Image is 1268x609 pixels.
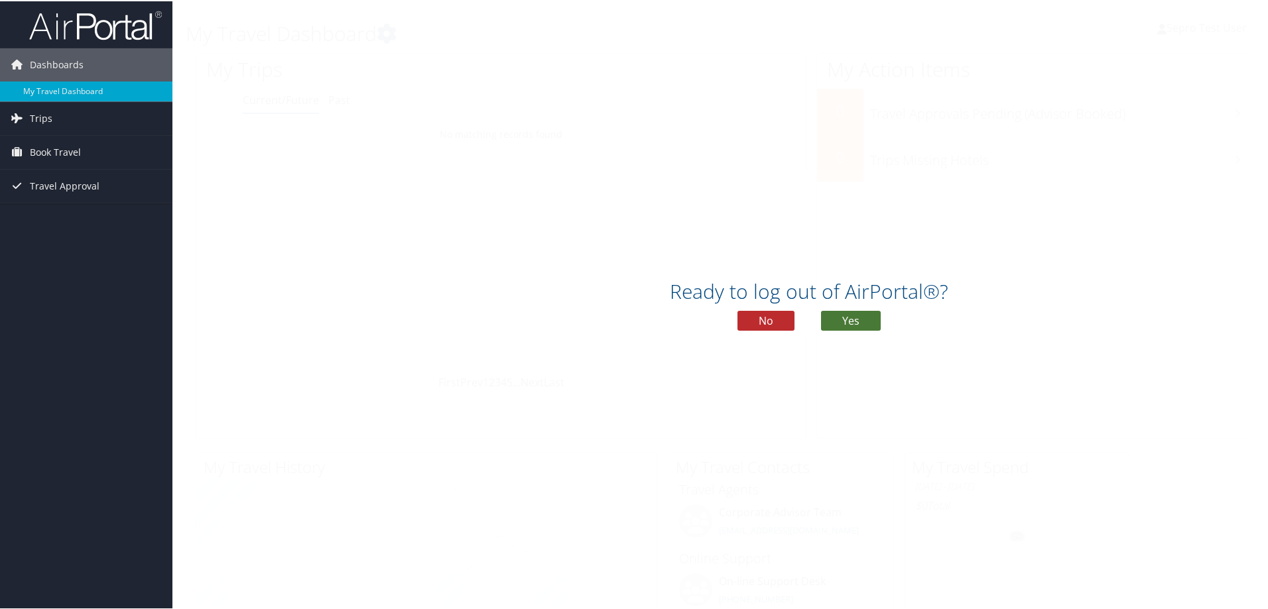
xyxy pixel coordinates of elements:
[30,101,52,134] span: Trips
[30,47,84,80] span: Dashboards
[30,135,81,168] span: Book Travel
[29,9,162,40] img: airportal-logo.png
[737,309,794,329] button: No
[30,168,99,201] span: Travel Approval
[821,309,881,329] button: Yes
